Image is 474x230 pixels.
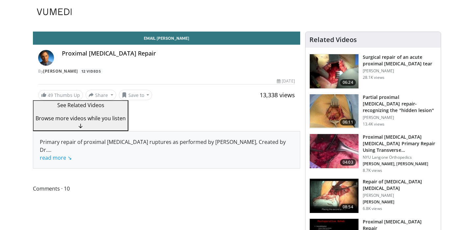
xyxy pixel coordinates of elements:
span: 04:03 [340,159,356,166]
button: Share [86,90,116,100]
h3: Proximal [MEDICAL_DATA] [MEDICAL_DATA] Primary Repair Using Transverse [MEDICAL_DATA] [363,134,437,153]
span: Comments 10 [33,184,300,193]
img: Avatar [38,50,54,66]
h3: Partial proximal [MEDICAL_DATA] repair- recognizing the "hidden lesion" [363,94,437,114]
p: Christian Fink [363,199,437,205]
a: 04:03 Proximal [MEDICAL_DATA] [MEDICAL_DATA] Primary Repair Using Transverse [MEDICAL_DATA] NYU L... [309,134,437,173]
a: [PERSON_NAME] [43,68,78,74]
p: See Related Videos [36,101,126,109]
h3: Surgical repair of an acute proximal [MEDICAL_DATA] tear [363,54,437,67]
h4: Related Videos [309,36,357,44]
h4: Proximal [MEDICAL_DATA] Repair [62,50,295,57]
span: 49 [48,92,53,98]
p: 13.4K views [363,122,384,127]
p: [PERSON_NAME] [363,115,437,120]
img: sallay2_1.png.150x105_q85_crop-smart_upscale.jpg [310,54,358,88]
a: 49 Thumbs Up [38,90,83,100]
div: Primary repair of proximal [MEDICAL_DATA] ruptures as performed by [PERSON_NAME], Created by Dr. [40,138,293,162]
a: 12 Videos [79,68,103,74]
p: NYU Langone Orthopedics [363,155,437,160]
p: [PERSON_NAME] [363,193,437,198]
span: 13,338 views [260,91,295,99]
span: 06:11 [340,119,356,126]
p: 28.1K views [363,75,384,80]
span: 08:54 [340,204,356,210]
img: O0cEsGv5RdudyPNn4xMDoxOjBzMTt2bJ_2.150x105_q85_crop-smart_upscale.jpg [310,134,358,168]
img: sallay_1.png.150x105_q85_crop-smart_upscale.jpg [310,94,358,128]
button: Save to [119,90,152,100]
img: 305615_0002_1.png.150x105_q85_crop-smart_upscale.jpg [310,179,358,213]
p: 6.8K views [363,206,382,211]
a: 06:24 Surgical repair of an acute proximal [MEDICAL_DATA] tear [PERSON_NAME] 28.1K views [309,54,437,89]
a: 06:11 Partial proximal [MEDICAL_DATA] repair- recognizing the "hidden lesion" [PERSON_NAME] 13.4K... [309,94,437,129]
img: VuMedi Logo [37,9,72,15]
h3: Repair of [MEDICAL_DATA] [MEDICAL_DATA] [363,178,437,192]
a: Email [PERSON_NAME] [33,32,300,45]
p: Asheesh Gupta [363,161,437,167]
div: [DATE] [277,78,295,84]
span: Browse more videos while you listen [36,115,126,122]
div: By [38,68,295,74]
p: [PERSON_NAME] [363,68,437,74]
a: 08:54 Repair of [MEDICAL_DATA] [MEDICAL_DATA] [PERSON_NAME] [PERSON_NAME] 6.8K views [309,178,437,213]
button: See Related Videos Browse more videos while you listen [33,100,128,131]
a: read more ↘ [40,154,72,161]
p: 8.7K views [363,168,382,173]
span: 06:24 [340,79,356,86]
